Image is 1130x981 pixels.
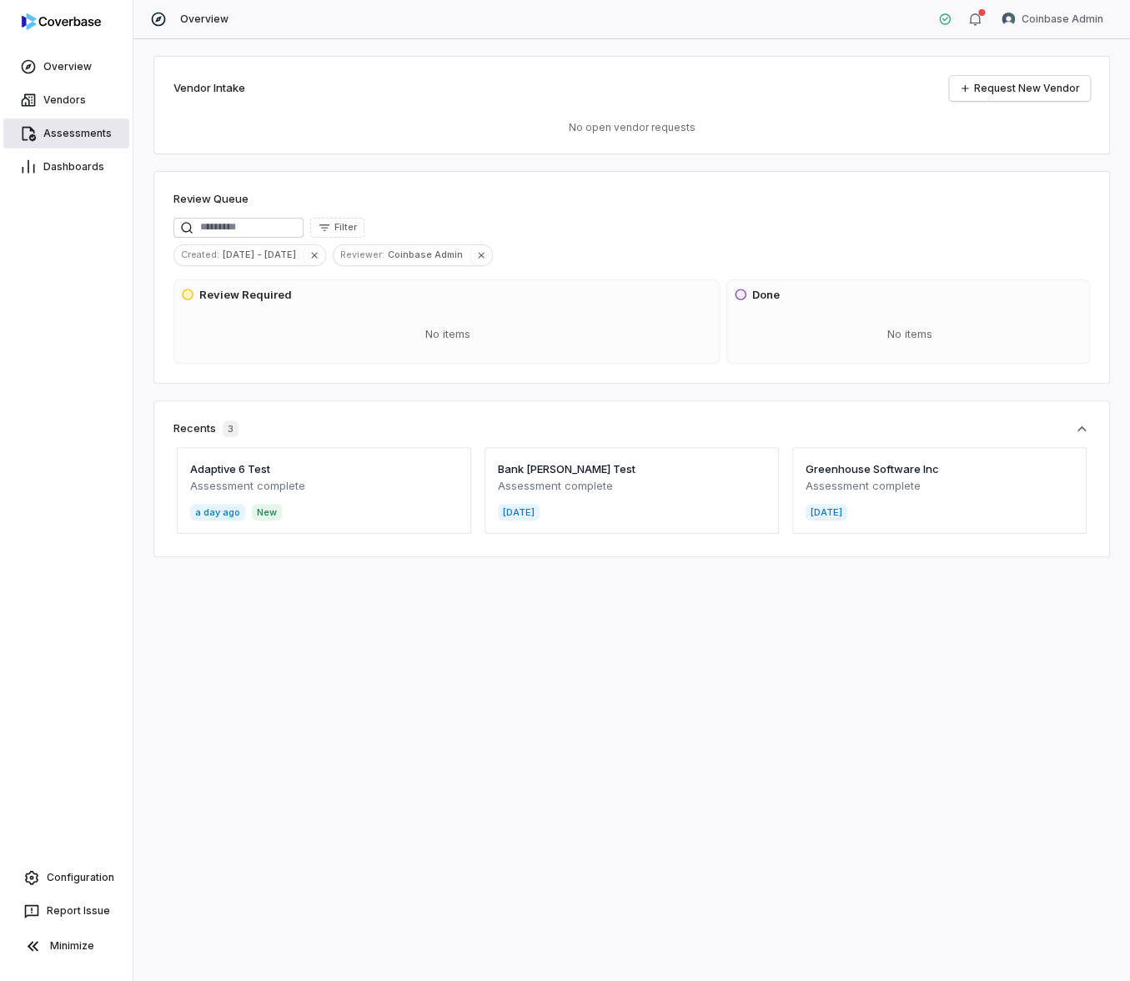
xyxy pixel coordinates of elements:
[173,420,239,437] div: Recents
[992,7,1113,32] button: Coinbase Admin avatarCoinbase Admin
[173,121,1090,134] p: No open vendor requests
[173,191,249,208] h1: Review Queue
[43,93,86,107] span: Vendors
[223,420,239,437] span: 3
[3,118,129,148] a: Assessments
[806,462,939,475] a: Greenhouse Software Inc
[1002,13,1015,26] img: Coinbase Admin avatar
[43,127,112,140] span: Assessments
[3,85,129,115] a: Vendors
[752,287,780,304] h3: Done
[47,871,114,884] span: Configuration
[310,218,364,238] button: Filter
[334,221,357,234] span: Filter
[43,160,104,174] span: Dashboards
[173,420,1090,437] button: Recents3
[7,896,126,926] button: Report Issue
[190,462,270,475] a: Adaptive 6 Test
[3,52,129,82] a: Overview
[47,904,110,918] span: Report Issue
[223,247,303,262] span: [DATE] - [DATE]
[173,80,245,97] h2: Vendor Intake
[7,929,126,963] button: Minimize
[174,247,223,262] span: Created :
[1022,13,1103,26] span: Coinbase Admin
[43,60,92,73] span: Overview
[199,287,292,304] h3: Review Required
[498,462,635,475] a: Bank [PERSON_NAME] Test
[181,313,716,356] div: No items
[734,313,1086,356] div: No items
[949,76,1090,101] a: Request New Vendor
[7,863,126,893] a: Configuration
[388,247,470,262] span: Coinbase Admin
[50,939,94,953] span: Minimize
[3,152,129,182] a: Dashboards
[22,13,101,30] img: logo-D7KZi-bG.svg
[334,247,388,262] span: Reviewer :
[180,13,229,26] span: Overview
